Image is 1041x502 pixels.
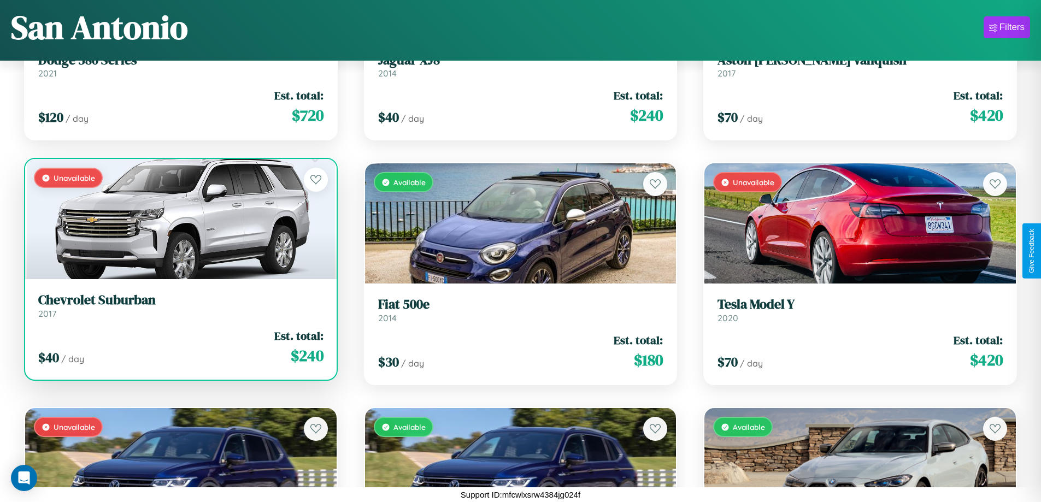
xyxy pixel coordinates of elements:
span: / day [740,358,763,369]
h1: San Antonio [11,5,188,50]
div: Give Feedback [1028,229,1036,273]
span: $ 240 [291,345,324,367]
h3: Fiat 500e [378,297,663,312]
span: 2014 [378,68,397,79]
button: Filters [984,16,1030,38]
span: Available [393,422,426,432]
span: 2017 [717,68,736,79]
span: Est. total: [274,87,324,103]
span: $ 420 [970,349,1003,371]
div: Filters [999,22,1025,33]
p: Support ID: mfcwlxsrw4384jg024f [461,487,580,502]
span: Est. total: [274,328,324,344]
span: 2017 [38,308,56,319]
span: $ 120 [38,108,63,126]
span: Est. total: [954,87,1003,103]
span: Est. total: [614,87,663,103]
span: / day [66,113,89,124]
h3: Tesla Model Y [717,297,1003,312]
span: $ 420 [970,104,1003,126]
a: Chevrolet Suburban2017 [38,292,324,319]
a: Jaguar XJ82014 [378,52,663,79]
span: / day [401,113,424,124]
span: / day [401,358,424,369]
span: Unavailable [733,178,774,187]
div: Open Intercom Messenger [11,465,37,491]
span: Unavailable [54,173,95,182]
span: 2020 [717,312,738,323]
span: $ 720 [292,104,324,126]
h3: Aston [PERSON_NAME] Vanquish [717,52,1003,68]
span: $ 180 [634,349,663,371]
a: Aston [PERSON_NAME] Vanquish2017 [717,52,1003,79]
span: Available [393,178,426,187]
span: Est. total: [614,332,663,348]
span: $ 40 [38,349,59,367]
span: $ 70 [717,353,738,371]
a: Dodge 580 Series2021 [38,52,324,79]
span: / day [740,113,763,124]
span: Available [733,422,765,432]
span: Unavailable [54,422,95,432]
span: 2014 [378,312,397,323]
span: / day [61,353,84,364]
span: 2021 [38,68,57,79]
span: Est. total: [954,332,1003,348]
span: $ 70 [717,108,738,126]
a: Fiat 500e2014 [378,297,663,323]
span: $ 30 [378,353,399,371]
h3: Chevrolet Suburban [38,292,324,308]
span: $ 40 [378,108,399,126]
a: Tesla Model Y2020 [717,297,1003,323]
span: $ 240 [630,104,663,126]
